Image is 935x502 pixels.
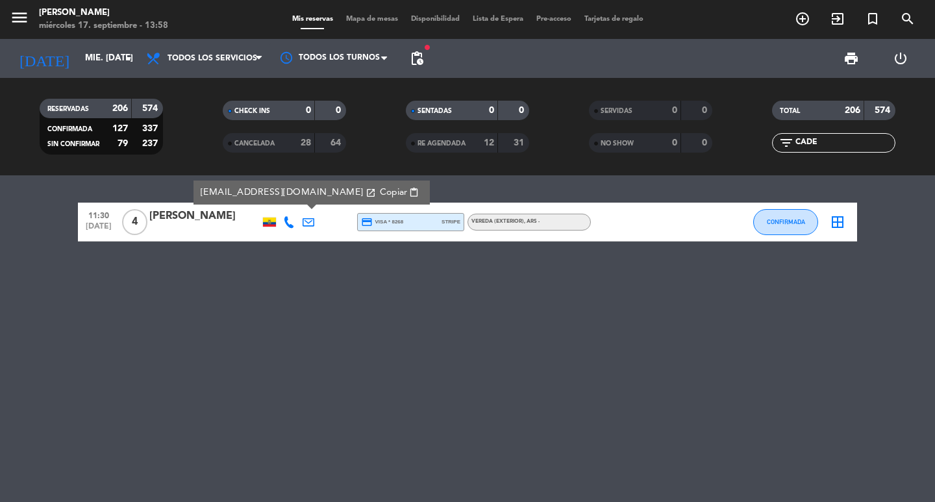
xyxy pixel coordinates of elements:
span: fiber_manual_record [423,44,431,51]
span: Mis reservas [286,16,340,23]
span: CANCELADA [234,140,275,147]
strong: 237 [142,139,160,148]
strong: 574 [142,104,160,113]
span: 4 [122,209,147,235]
span: Copiar [380,186,407,199]
span: RE AGENDADA [418,140,466,147]
button: CONFIRMADA [753,209,818,235]
span: 11:30 [82,207,115,222]
button: menu [10,8,29,32]
span: RESERVADAS [47,106,89,112]
span: Lista de Espera [466,16,530,23]
strong: 127 [112,124,128,133]
i: border_all [830,214,845,230]
div: LOG OUT [876,39,925,78]
a: [EMAIL_ADDRESS][DOMAIN_NAME]open_in_new [201,185,376,200]
span: CONFIRMADA [47,126,92,132]
strong: 0 [702,106,710,115]
i: exit_to_app [830,11,845,27]
span: SENTADAS [418,108,452,114]
strong: 79 [118,139,128,148]
div: miércoles 17. septiembre - 13:58 [39,19,168,32]
i: search [900,11,916,27]
i: filter_list [779,135,794,151]
span: stripe [442,218,460,226]
span: Mapa de mesas [340,16,405,23]
strong: 64 [330,138,343,147]
strong: 206 [112,104,128,113]
i: power_settings_new [893,51,908,66]
span: Disponibilidad [405,16,466,23]
span: Vereda (EXTERIOR) [471,219,540,224]
strong: 0 [336,106,343,115]
span: SERVIDAS [601,108,632,114]
div: [PERSON_NAME] [39,6,168,19]
span: , ARS - [524,219,540,224]
i: arrow_drop_down [121,51,136,66]
span: [DATE] [82,222,115,237]
i: open_in_new [366,188,376,198]
div: [PERSON_NAME] [149,208,260,225]
span: content_paste [409,188,419,197]
strong: 337 [142,124,160,133]
span: NO SHOW [601,140,634,147]
strong: 0 [702,138,710,147]
button: Copiarcontent_paste [376,185,423,200]
strong: 31 [514,138,527,147]
strong: 206 [845,106,860,115]
i: [DATE] [10,44,79,73]
span: CONFIRMADA [767,218,805,225]
strong: 28 [301,138,311,147]
strong: 0 [672,138,677,147]
i: credit_card [361,216,373,228]
span: TOTAL [780,108,800,114]
span: Todos los servicios [168,54,257,63]
span: Tarjetas de regalo [578,16,650,23]
span: SIN CONFIRMAR [47,141,99,147]
strong: 574 [875,106,893,115]
strong: 0 [306,106,311,115]
strong: 0 [519,106,527,115]
span: print [843,51,859,66]
span: pending_actions [409,51,425,66]
input: Filtrar por nombre... [794,136,895,150]
strong: 0 [672,106,677,115]
span: CHECK INS [234,108,270,114]
strong: 0 [489,106,494,115]
i: turned_in_not [865,11,880,27]
strong: 12 [484,138,494,147]
span: Pre-acceso [530,16,578,23]
i: menu [10,8,29,27]
i: add_circle_outline [795,11,810,27]
span: visa * 8268 [361,216,403,228]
